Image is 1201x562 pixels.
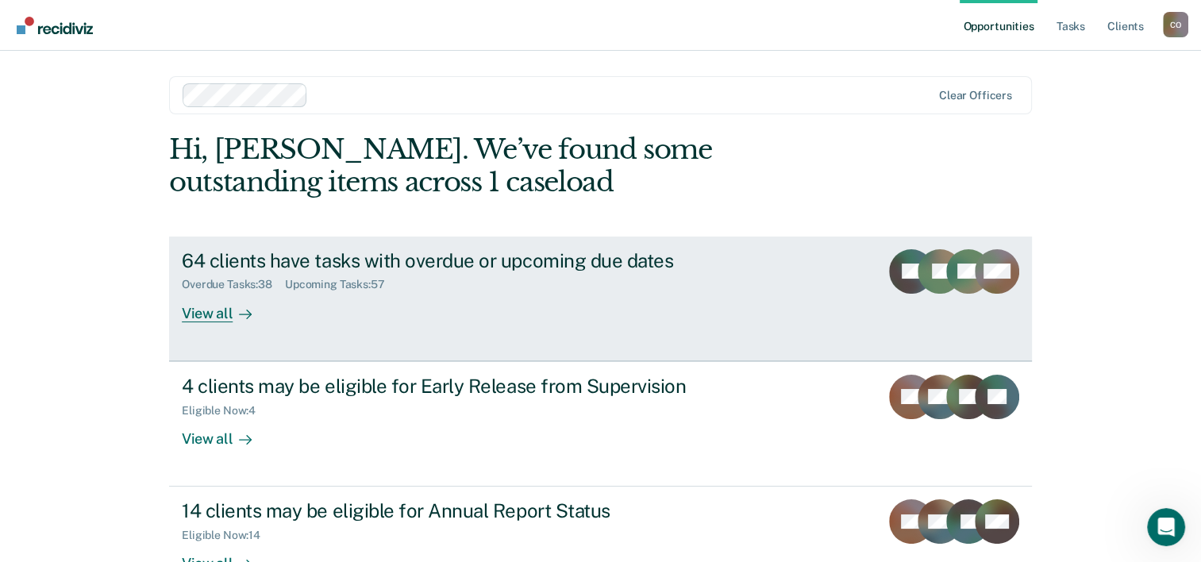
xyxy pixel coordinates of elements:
div: View all [182,291,271,322]
div: Eligible Now : 14 [182,529,273,542]
div: View all [182,417,271,448]
div: C O [1163,12,1188,37]
div: 14 clients may be eligible for Annual Report Status [182,499,739,522]
div: Upcoming Tasks : 57 [285,278,398,291]
div: 4 clients may be eligible for Early Release from Supervision [182,375,739,398]
a: 4 clients may be eligible for Early Release from SupervisionEligible Now:4View all [169,361,1032,487]
div: Overdue Tasks : 38 [182,278,285,291]
div: Eligible Now : 4 [182,404,268,418]
div: 64 clients have tasks with overdue or upcoming due dates [182,249,739,272]
iframe: Intercom live chat [1147,508,1185,546]
div: Hi, [PERSON_NAME]. We’ve found some outstanding items across 1 caseload [169,133,859,198]
img: Recidiviz [17,17,93,34]
a: 64 clients have tasks with overdue or upcoming due datesOverdue Tasks:38Upcoming Tasks:57View all [169,237,1032,361]
div: Clear officers [939,89,1012,102]
button: Profile dropdown button [1163,12,1188,37]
